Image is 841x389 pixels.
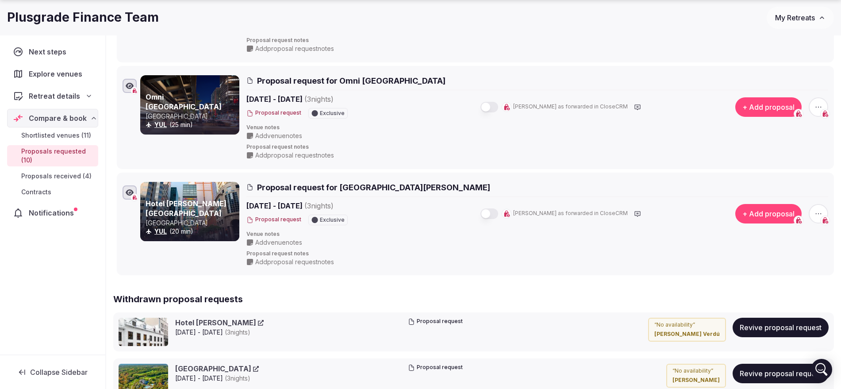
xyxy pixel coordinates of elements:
a: [GEOGRAPHIC_DATA] [175,364,259,374]
p: [GEOGRAPHIC_DATA] [146,112,238,121]
a: Explore venues [7,65,98,83]
span: Proposal request notes [246,143,828,151]
span: Notifications [29,208,77,218]
a: Hotel [PERSON_NAME][GEOGRAPHIC_DATA] [146,199,227,218]
button: Proposal request [246,109,301,117]
cite: [PERSON_NAME] [672,377,720,384]
span: [PERSON_NAME] as forwarded in CloseCRM [513,103,628,111]
a: Notifications [7,204,98,222]
a: Hotel [PERSON_NAME] [175,318,264,327]
span: [DATE] - [DATE] [246,94,402,104]
span: My Retreats [775,13,815,22]
span: Shortlisted venues (11) [21,131,91,140]
a: Shortlisted venues (11) [7,129,98,142]
span: Add venue notes [255,238,302,247]
a: YUL [154,227,167,235]
span: Proposal request notes [246,37,828,44]
span: Proposal request for [GEOGRAPHIC_DATA][PERSON_NAME] [257,182,490,193]
span: ( 3 night s ) [225,328,250,336]
span: [DATE] - [DATE] [175,328,264,337]
span: Explore venues [29,69,86,79]
a: Next steps [7,42,98,61]
span: [DATE] - [DATE] [246,200,402,211]
span: Add proposal request notes [255,44,334,53]
cite: [PERSON_NAME] Verdú [654,331,720,338]
p: [GEOGRAPHIC_DATA] [146,219,238,227]
button: Proposal request [246,216,301,223]
button: My Retreats [767,7,834,29]
span: Next steps [29,46,70,57]
img: Hotel William Gray cover photo [119,318,168,346]
a: Contracts [7,186,98,198]
h2: Withdrawn proposal requests [113,293,834,305]
button: + Add proposal [735,97,802,117]
button: Collapse Sidebar [7,362,98,382]
span: Collapse Sidebar [30,368,88,377]
a: Proposals requested (10) [7,145,98,166]
h1: Plusgrade Finance Team [7,9,159,26]
span: ( 3 night s ) [304,95,334,104]
button: Proposal request [408,364,463,371]
span: Contracts [21,188,51,196]
a: Proposals received (4) [7,170,98,182]
button: + Add proposal [735,204,802,223]
span: Add venue notes [255,131,302,140]
a: Omni [GEOGRAPHIC_DATA] [146,92,222,111]
span: Proposals received (4) [21,172,92,181]
span: Proposal request for Omni [GEOGRAPHIC_DATA] [257,75,445,86]
div: Open Intercom Messenger [811,359,832,380]
span: ( 3 night s ) [304,201,334,210]
div: (25 min) [146,120,238,129]
button: Proposal request [408,318,463,325]
div: (20 min) [146,227,238,236]
span: Proposal request notes [246,250,828,258]
span: Add proposal request notes [255,151,334,160]
span: Venue notes [246,231,828,238]
span: Venue notes [246,124,828,131]
span: [DATE] - [DATE] [175,374,259,383]
span: Exclusive [320,111,345,116]
button: Revive proposal request [733,364,829,383]
span: ( 3 night s ) [225,374,250,382]
span: Add proposal request notes [255,258,334,266]
p: “ No availability ” [654,321,720,329]
span: Compare & book [29,113,87,123]
span: Proposals requested (10) [21,147,95,165]
span: Exclusive [320,217,345,223]
span: [PERSON_NAME] as forwarded in CloseCRM [513,210,628,217]
a: YUL [154,121,167,128]
p: “ No availability ” [672,367,720,375]
span: Retreat details [29,91,80,101]
button: Revive proposal request [733,318,829,337]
